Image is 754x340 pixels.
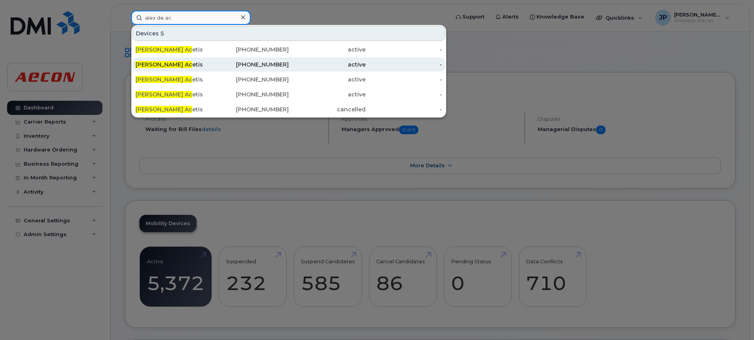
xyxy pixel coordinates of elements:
[289,46,366,54] div: active
[160,30,164,37] span: 5
[212,46,289,54] div: [PHONE_NUMBER]
[136,61,192,68] span: [PERSON_NAME] Ac
[132,57,445,72] a: [PERSON_NAME] Acetis[PHONE_NUMBER]active-
[212,61,289,68] div: [PHONE_NUMBER]
[136,76,192,83] span: [PERSON_NAME] Ac
[132,26,445,41] div: Devices
[289,76,366,83] div: active
[366,105,442,113] div: -
[132,42,445,57] a: [PERSON_NAME] Acetis[PHONE_NUMBER]active-
[289,105,366,113] div: cancelled
[212,91,289,98] div: [PHONE_NUMBER]
[136,105,212,113] div: etis
[136,46,192,53] span: [PERSON_NAME] Ac
[289,61,366,68] div: active
[366,46,442,54] div: -
[132,87,445,102] a: [PERSON_NAME] Acetis[PHONE_NUMBER]active-
[132,72,445,87] a: [PERSON_NAME] Acetis[PHONE_NUMBER]active-
[136,91,192,98] span: [PERSON_NAME] Ac
[136,61,212,68] div: etis
[366,76,442,83] div: -
[212,76,289,83] div: [PHONE_NUMBER]
[136,76,212,83] div: etis
[366,61,442,68] div: -
[136,106,192,113] span: [PERSON_NAME] Ac
[132,102,445,116] a: [PERSON_NAME] Acetis[PHONE_NUMBER]cancelled-
[289,91,366,98] div: active
[212,105,289,113] div: [PHONE_NUMBER]
[136,91,212,98] div: etis
[366,91,442,98] div: -
[136,46,212,54] div: etis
